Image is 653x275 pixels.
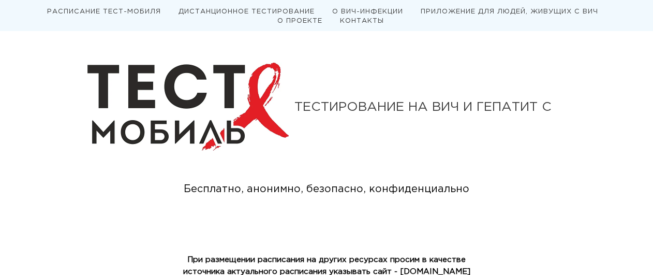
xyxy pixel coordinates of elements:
strong: При размещении расписания на других ресурсах просим в качестве источника актуального расписания у... [183,256,470,275]
div: Бесплатно, анонимно, безопасно, конфиденциально [165,181,488,197]
div: ТЕСТИРОВАНИЕ НА ВИЧ И ГЕПАТИТ С [294,101,566,113]
a: РАСПИСАНИЕ ТЕСТ-МОБИЛЯ [47,9,161,15]
a: О ПРОЕКТЕ [277,18,322,24]
a: ПРИЛОЖЕНИЕ ДЛЯ ЛЮДЕЙ, ЖИВУЩИХ С ВИЧ [421,9,598,15]
a: О ВИЧ-ИНФЕКЦИИ [332,9,403,15]
a: КОНТАКТЫ [340,18,384,24]
a: ДИСТАНЦИОННОЕ ТЕСТИРОВАНИЕ [179,9,315,15]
